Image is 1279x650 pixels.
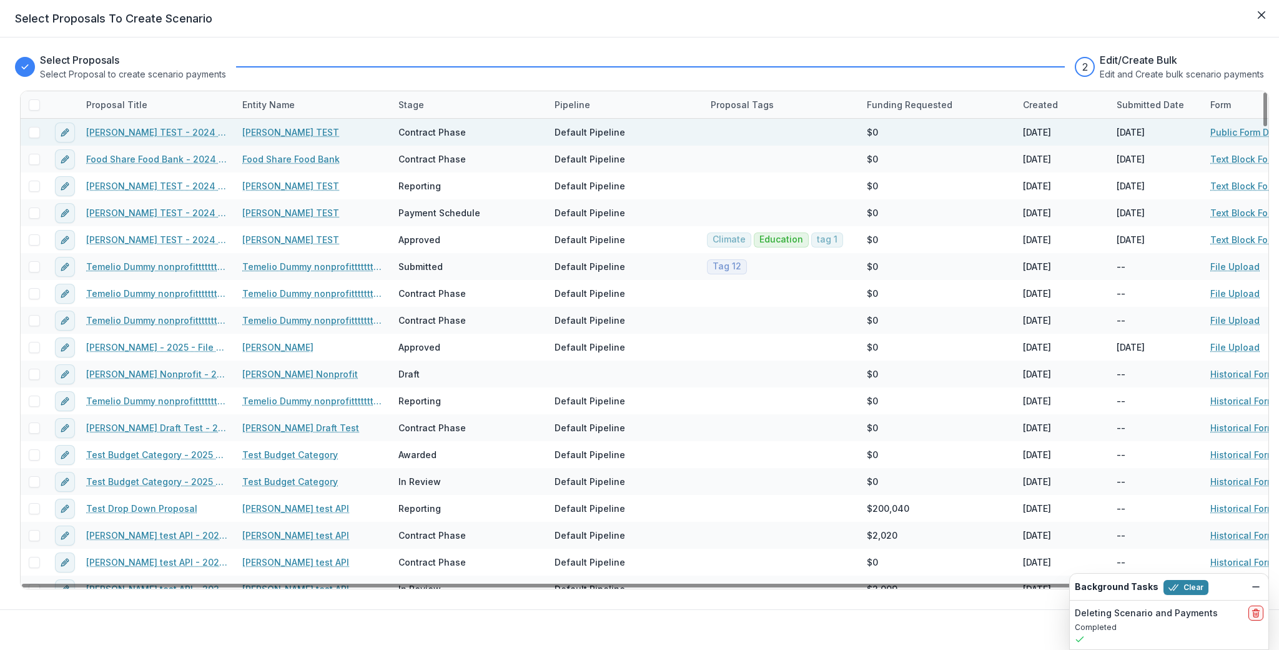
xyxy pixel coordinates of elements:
div: [DATE] [1015,307,1109,334]
button: edit [55,418,75,438]
div: Draft [398,367,420,381]
p: Edit and Create bulk scenario payments [1100,67,1264,81]
h3: Select Proposals [40,52,226,67]
div: -- [1109,495,1203,522]
div: -- [1109,522,1203,549]
a: File Upload [1210,314,1260,327]
div: [DATE] [1015,441,1109,468]
div: [DATE] [1015,172,1109,199]
div: Reporting [398,502,441,515]
div: Submitted [398,260,443,273]
div: Approved [398,341,440,354]
a: Temelio Dummy nonprofittttttttt a4 sda16s5d [242,260,383,273]
div: Submitted Date [1109,91,1203,118]
button: edit [55,445,75,465]
a: [PERSON_NAME] - 2025 - File Upload [86,341,227,354]
a: [PERSON_NAME] test API [242,502,349,515]
div: $0 [867,367,878,381]
div: [DATE] [1109,146,1203,172]
div: $0 [867,260,878,273]
div: Default Pipeline [555,421,625,434]
a: [PERSON_NAME] Draft Test [242,421,359,434]
div: Payment Schedule [398,206,480,219]
div: [DATE] [1109,119,1203,146]
a: Temelio Dummy nonprofittttttttt a4 sda16s5d - 2025 - Historical Form [86,394,227,407]
div: Proposal Tags [703,98,781,111]
div: $0 [867,152,878,166]
div: -- [1109,361,1203,387]
div: [DATE] [1109,334,1203,361]
a: [PERSON_NAME] TEST [242,126,339,139]
a: [PERSON_NAME] test API - 2025 - Historical Form [86,529,227,542]
button: edit [55,579,75,599]
p: Select Proposal to create scenario payments [40,67,226,81]
div: Pipeline [547,98,598,111]
a: [PERSON_NAME] TEST - 2024 - Public Form Deadline [86,126,227,139]
button: edit [55,149,75,169]
div: [DATE] [1015,226,1109,253]
a: Test Budget Category - 2025 - Historical Form [86,448,227,461]
a: Text Block Form [1210,206,1278,219]
div: Funding Requested [859,91,1015,118]
div: [DATE] [1015,253,1109,280]
button: edit [55,230,75,250]
div: $200,040 [867,502,909,515]
div: Default Pipeline [555,233,625,246]
a: Historical Form [1210,367,1275,381]
a: [PERSON_NAME] TEST - 2024 - Text Block Form [86,233,227,246]
div: Contract Phase [398,314,466,327]
div: [DATE] [1015,387,1109,414]
button: edit [55,364,75,384]
div: [DATE] [1015,414,1109,441]
a: File Upload [1210,341,1260,354]
div: Entity Name [235,98,302,111]
div: -- [1109,468,1203,495]
a: [PERSON_NAME] Nonprofit [242,367,358,381]
div: $0 [867,206,878,219]
a: [PERSON_NAME] Nonprofit - 2025 - Historical Form [86,367,227,381]
a: Text Block Form [1210,179,1278,192]
a: Temelio Dummy nonprofittttttttt a4 sda16s5d [242,287,383,300]
button: Dismiss [1248,579,1263,594]
div: Stage [391,91,547,118]
div: $0 [867,126,878,139]
div: Stage [391,98,432,111]
div: Created [1015,91,1109,118]
div: Reporting [398,179,441,192]
div: [DATE] [1109,172,1203,199]
a: Food Share Food Bank [242,152,340,166]
div: [DATE] [1015,522,1109,549]
div: 2 [1082,59,1088,74]
h3: Edit/Create Bulk [1100,52,1264,67]
a: [PERSON_NAME] TEST - 2024 - Text Block Form [86,179,227,192]
button: delete [1248,606,1263,621]
div: $0 [867,556,878,569]
a: [PERSON_NAME] TEST [242,233,339,246]
div: Default Pipeline [555,314,625,327]
div: Approved [398,233,440,246]
div: -- [1109,387,1203,414]
div: -- [1109,307,1203,334]
a: [PERSON_NAME] test API [242,529,349,542]
div: Pipeline [547,91,703,118]
div: [DATE] [1015,146,1109,172]
div: [DATE] [1015,280,1109,307]
div: $0 [867,475,878,488]
div: Proposal Title [79,91,235,118]
div: Default Pipeline [555,341,625,354]
button: edit [55,472,75,492]
a: Test Budget Category - 2025 - Historical Form [86,475,227,488]
button: edit [55,337,75,357]
a: [PERSON_NAME] TEST [242,206,339,219]
a: Historical Form [1210,502,1275,515]
div: [DATE] [1109,226,1203,253]
a: [PERSON_NAME] TEST [242,179,339,192]
a: Test Budget Category [242,448,338,461]
a: File Upload [1210,260,1260,273]
div: [DATE] [1015,361,1109,387]
div: -- [1109,280,1203,307]
a: Historical Form [1210,394,1275,407]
